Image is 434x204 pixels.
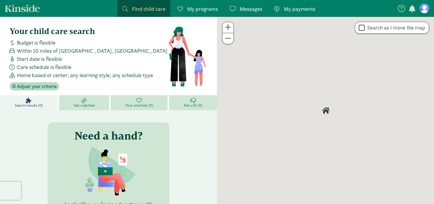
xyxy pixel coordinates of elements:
span: Your shortlist (0) [125,103,153,108]
button: Adjust your criteria [10,82,59,91]
a: Not a fit (0) [169,95,217,110]
span: Get matched [74,103,95,108]
span: Adjust your criteria [17,83,57,90]
span: Budget is flexible [17,39,55,47]
span: Search results (0) [15,103,43,108]
span: Find child care [132,5,165,13]
span: Within 10 miles of [GEOGRAPHIC_DATA], [GEOGRAPHIC_DATA] [17,47,168,55]
h3: Need a hand? [74,130,143,142]
span: My payments [284,5,315,13]
a: Your shortlist (0) [111,95,169,110]
a: Get matched [59,95,111,110]
span: Not a fit (0) [184,103,202,108]
span: Home based or center; any learning style; any schedule type [17,71,153,79]
h4: Your child care search [10,27,168,36]
span: Care schedule is flexible [17,63,71,71]
span: My programs [187,5,218,13]
span: Messages [240,5,262,13]
span: Start date is flexible [17,55,62,63]
label: Search as I move the map [365,24,425,31]
a: Kinside [5,5,40,12]
div: Click to see details [321,105,331,116]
